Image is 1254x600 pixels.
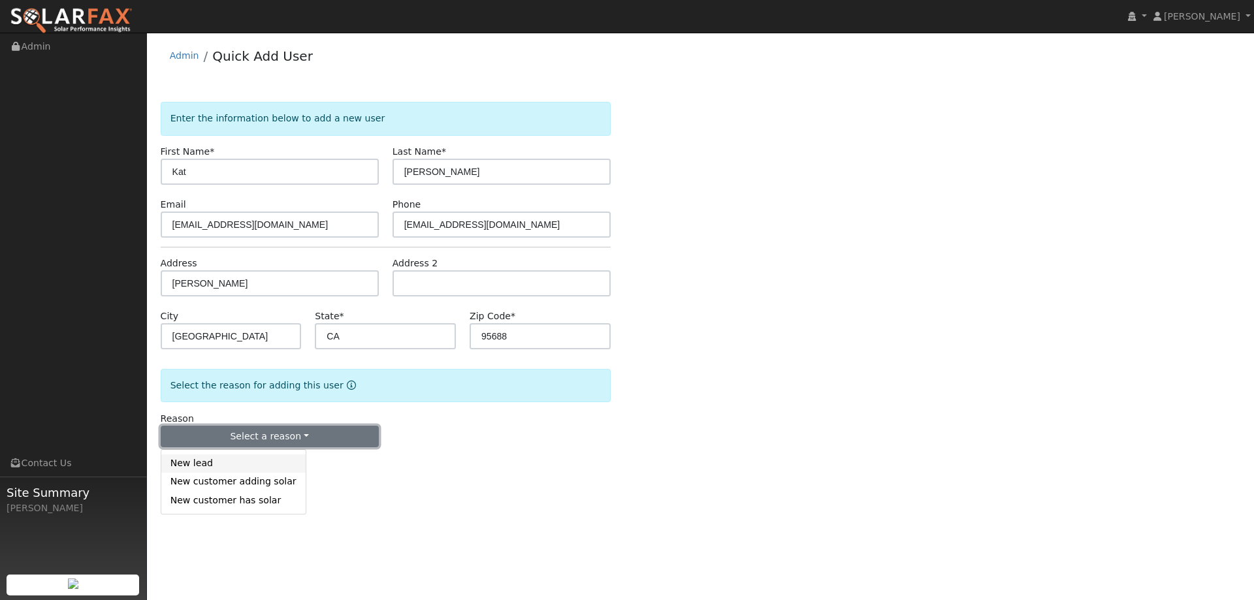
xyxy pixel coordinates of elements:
[161,145,215,159] label: First Name
[212,48,313,64] a: Quick Add User
[315,309,344,323] label: State
[68,578,78,589] img: retrieve
[393,257,438,270] label: Address 2
[393,145,446,159] label: Last Name
[10,7,133,35] img: SolarFax
[161,454,306,473] a: New lead
[340,311,344,321] span: Required
[7,484,140,501] span: Site Summary
[161,102,611,135] div: Enter the information below to add a new user
[511,311,515,321] span: Required
[161,369,611,402] div: Select the reason for adding this user
[161,309,179,323] label: City
[170,50,199,61] a: Admin
[1164,11,1240,22] span: [PERSON_NAME]
[442,146,446,157] span: Required
[161,491,306,509] a: New customer has solar
[393,198,421,212] label: Phone
[470,309,515,323] label: Zip Code
[161,412,194,426] label: Reason
[210,146,214,157] span: Required
[344,380,356,390] a: Reason for new user
[161,473,306,491] a: New customer adding solar
[7,501,140,515] div: [PERSON_NAME]
[161,198,186,212] label: Email
[161,426,379,448] button: Select a reason
[161,257,197,270] label: Address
